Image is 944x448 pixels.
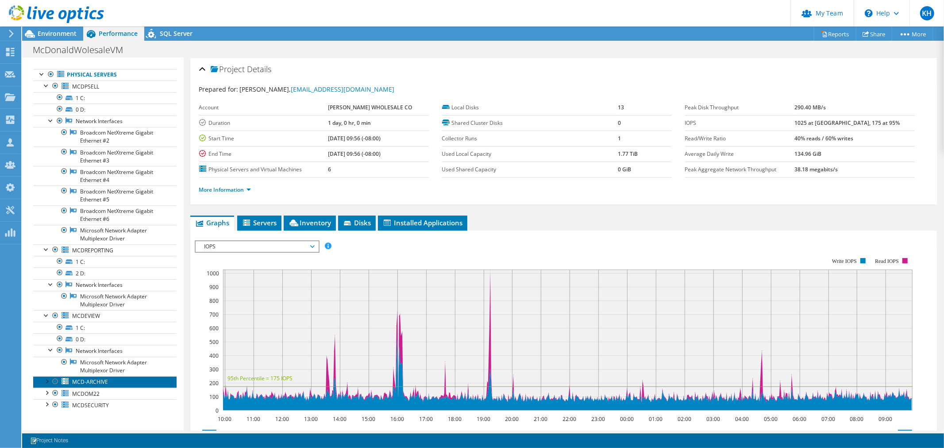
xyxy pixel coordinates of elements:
[72,247,113,254] span: MCDREPORTING
[328,104,412,111] b: [PERSON_NAME] WHOLESALE CO
[209,379,219,387] text: 200
[794,166,838,173] b: 38.18 megabits/s
[442,119,618,127] label: Shared Cluster Disks
[199,134,328,143] label: Start Time
[216,407,219,414] text: 0
[33,166,177,185] a: Broadcom NetXtreme Gigabit Ethernet #4
[209,297,219,305] text: 800
[505,415,519,423] text: 20:00
[333,415,347,423] text: 14:00
[207,270,219,277] text: 1000
[33,116,177,127] a: Network Interfaces
[591,415,605,423] text: 23:00
[33,92,177,104] a: 1 C:
[209,283,219,291] text: 900
[72,390,100,398] span: MCDOM22
[218,415,231,423] text: 10:00
[209,352,219,359] text: 400
[72,312,100,320] span: MCDEVIEW
[247,64,272,74] span: Details
[33,205,177,225] a: Broadcom NetXtreme Gigabit Ethernet #6
[33,185,177,205] a: Broadcom NetXtreme Gigabit Ethernet #5
[33,267,177,279] a: 2 D:
[199,165,328,174] label: Physical Servers and Virtual Machines
[685,165,795,174] label: Peak Aggregate Network Throughput
[291,85,395,93] a: [EMAIL_ADDRESS][DOMAIN_NAME]
[382,218,463,227] span: Installed Applications
[442,103,618,112] label: Local Disks
[99,29,138,38] span: Performance
[821,415,835,423] text: 07:00
[685,119,795,127] label: IOPS
[33,333,177,345] a: 0 D:
[209,324,219,332] text: 600
[209,366,219,373] text: 300
[390,415,404,423] text: 16:00
[850,415,863,423] text: 08:00
[195,218,230,227] span: Graphs
[72,83,99,90] span: MCDPSELL
[892,27,933,41] a: More
[227,375,293,382] text: 95th Percentile = 175 IOPS
[685,150,795,158] label: Average Daily Write
[33,104,177,115] a: 0 D:
[618,150,638,158] b: 1.77 TiB
[534,415,547,423] text: 21:00
[304,415,318,423] text: 13:00
[199,186,251,193] a: More Information
[33,310,177,322] a: MCDEVIEW
[29,45,137,55] h1: McDonaldWolesaleVM
[72,378,108,386] span: MCD-ARCHIVE
[199,150,328,158] label: End Time
[793,415,806,423] text: 06:00
[242,218,277,227] span: Servers
[33,127,177,147] a: Broadcom NetXtreme Gigabit Ethernet #2
[865,9,873,17] svg: \n
[442,134,618,143] label: Collector Runs
[33,388,177,399] a: MCDOM22
[199,85,239,93] label: Prepared for:
[618,135,621,142] b: 1
[794,119,900,127] b: 1025 at [GEOGRAPHIC_DATA], 175 at 95%
[33,322,177,333] a: 1 C:
[33,69,177,81] a: Physical Servers
[328,150,381,158] b: [DATE] 09:56 (-08:00)
[764,415,778,423] text: 05:00
[33,256,177,267] a: 1 C:
[685,103,795,112] label: Peak Disk Throughput
[33,244,177,256] a: MCDREPORTING
[33,399,177,411] a: MCDSECURITY
[685,134,795,143] label: Read/Write Ratio
[328,135,381,142] b: [DATE] 09:56 (-08:00)
[275,415,289,423] text: 12:00
[856,27,892,41] a: Share
[794,135,853,142] b: 40% reads / 60% writes
[875,258,899,264] text: Read IOPS
[328,166,331,173] b: 6
[442,150,618,158] label: Used Local Capacity
[735,415,749,423] text: 04:00
[33,357,177,376] a: Microsoft Network Adapter Multiplexor Driver
[448,415,462,423] text: 18:00
[200,241,314,252] span: IOPS
[618,119,621,127] b: 0
[328,119,371,127] b: 1 day, 0 hr, 0 min
[343,218,371,227] span: Disks
[33,345,177,356] a: Network Interfaces
[33,225,177,244] a: Microsoft Network Adapter Multiplexor Driver
[419,415,433,423] text: 17:00
[24,435,74,446] a: Project Notes
[38,29,77,38] span: Environment
[920,6,934,20] span: KH
[620,415,634,423] text: 00:00
[199,119,328,127] label: Duration
[209,338,219,346] text: 500
[33,291,177,310] a: Microsoft Network Adapter Multiplexor Driver
[618,166,632,173] b: 0 GiB
[477,415,490,423] text: 19:00
[160,29,193,38] span: SQL Server
[288,218,331,227] span: Inventory
[794,150,821,158] b: 134.96 GiB
[33,279,177,291] a: Network Interfaces
[211,65,245,74] span: Project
